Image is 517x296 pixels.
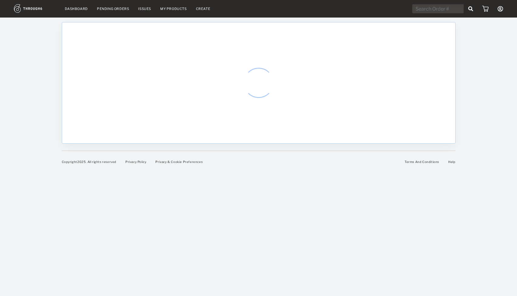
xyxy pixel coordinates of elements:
[125,160,146,164] a: Privacy Policy
[14,4,56,13] img: logo.1c10ca64.svg
[65,7,88,11] a: Dashboard
[62,160,116,164] span: Copyright 2025 . All rights reserved
[412,4,464,13] input: Search Order #
[160,7,187,11] a: My Products
[448,160,455,164] a: Help
[405,160,439,164] a: Terms And Conditions
[138,7,151,11] a: Issues
[97,7,129,11] a: Pending Orders
[155,160,203,164] a: Privacy & Cookie Preferences
[196,7,210,11] a: Create
[482,6,489,12] img: icon_cart.dab5cea1.svg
